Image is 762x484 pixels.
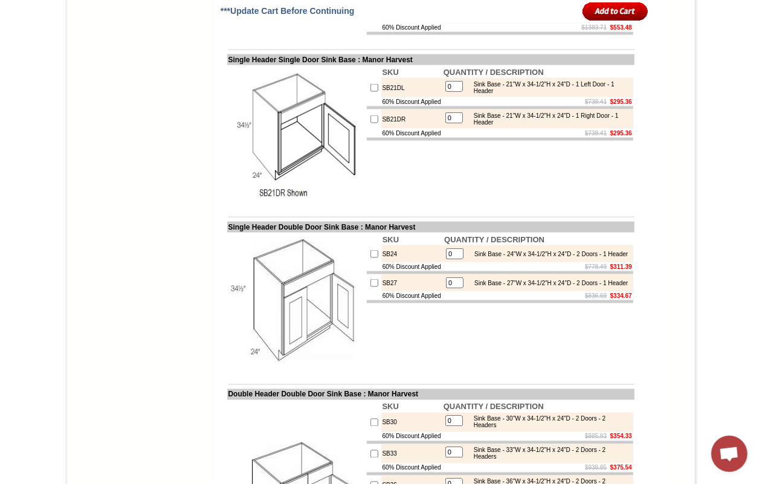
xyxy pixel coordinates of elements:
[585,130,607,137] s: $738.41
[227,222,634,233] td: Single Header Double Door Sink Base : Manor Harvest
[14,2,98,12] a: Price Sheet View in PDF Format
[381,291,443,300] td: 60% Discount Applied
[468,251,628,257] div: Sink Base - 24"W x 34-1/2"H x 24"D - 2 Doors - 1 Header
[14,5,98,11] b: Price Sheet View in PDF Format
[444,402,544,411] b: QUANTITY / DESCRIPTION
[381,463,442,473] td: 60% Discount Applied
[137,55,167,67] td: Baycreek Gray
[468,280,628,286] div: Sink Base - 27"W x 34-1/2"H x 24"D - 2 Doors - 1 Header
[610,465,632,471] b: $375.54
[227,389,634,400] td: Double Header Double Door Sink Base : Manor Harvest
[444,68,544,77] b: QUANTITY / DESCRIPTION
[383,68,399,77] b: SKU
[585,292,607,299] s: $836.69
[581,24,607,31] s: $1383.71
[65,55,96,68] td: Altmann Yellow Walnut
[381,129,442,138] td: 60% Discount Applied
[381,23,442,32] td: 60% Discount Applied
[444,235,544,244] b: QUANTITY / DESCRIPTION
[585,263,607,270] s: $778.49
[381,274,443,291] td: SB27
[381,245,443,262] td: SB24
[383,402,399,411] b: SKU
[381,444,442,463] td: SB33
[468,112,630,126] div: Sink Base - 21"W x 34-1/2"H x 24"D - 1 Right Door - 1 Header
[381,413,442,432] td: SB30
[610,130,632,137] b: $295.36
[610,292,632,299] b: $334.67
[610,263,632,270] b: $311.39
[221,6,355,16] span: ***Update Cart Before Continuing
[2,3,11,13] img: pdf.png
[585,433,607,440] s: $885.83
[585,98,607,105] s: $738.41
[610,433,632,440] b: $354.33
[468,81,630,94] div: Sink Base - 21"W x 34-1/2"H x 24"D - 1 Left Door - 1 Header
[227,54,634,65] td: Single Header Single Door Sink Base : Manor Harvest
[202,55,233,67] td: Bellmonte Maple
[468,447,630,460] div: Sink Base - 33"W x 34-1/2"H x 24"D - 2 Doors - 2 Headers
[381,262,443,271] td: 60% Discount Applied
[169,55,200,68] td: Beachwood Oak Shaker
[583,1,648,21] input: Add to Cart
[98,55,135,68] td: [PERSON_NAME] White Shaker
[33,55,63,67] td: Alabaster Shaker
[228,66,364,202] img: Single Header Single Door Sink Base
[711,436,747,472] a: Open chat
[228,234,364,370] img: Single Header Double Door Sink Base
[381,432,442,441] td: 60% Discount Applied
[381,109,442,129] td: SB21DR
[383,235,399,244] b: SKU
[610,24,632,31] b: $553.48
[585,465,607,471] s: $938.85
[381,97,442,106] td: 60% Discount Applied
[468,416,630,429] div: Sink Base - 30"W x 34-1/2"H x 24"D - 2 Doors - 2 Headers
[381,78,442,97] td: SB21DL
[610,98,632,105] b: $295.36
